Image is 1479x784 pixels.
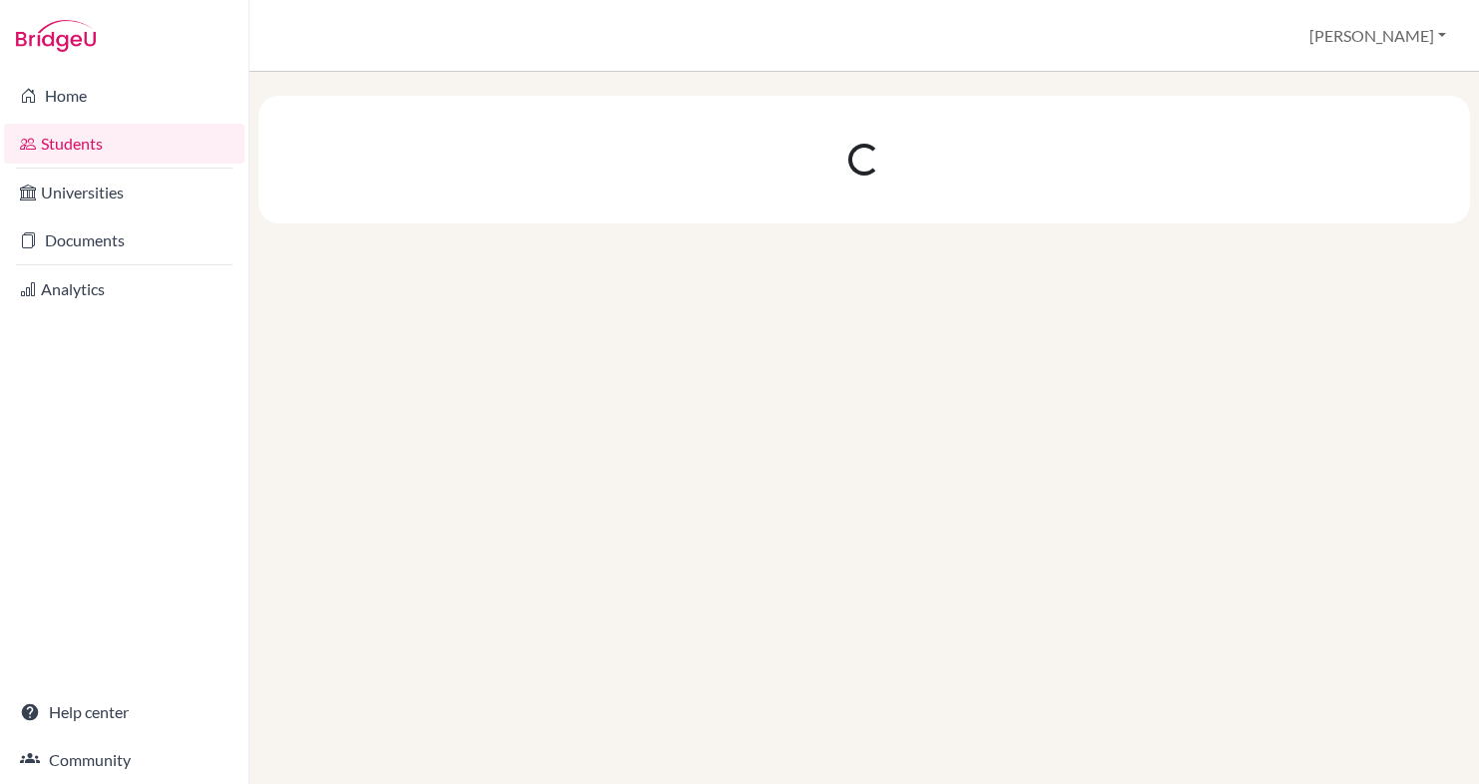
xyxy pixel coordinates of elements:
button: [PERSON_NAME] [1300,17,1455,55]
a: Universities [4,173,245,212]
a: Home [4,76,245,116]
img: Bridge-U [16,20,96,52]
a: Students [4,124,245,164]
a: Documents [4,220,245,260]
a: Help center [4,692,245,732]
a: Community [4,740,245,780]
a: Analytics [4,269,245,309]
